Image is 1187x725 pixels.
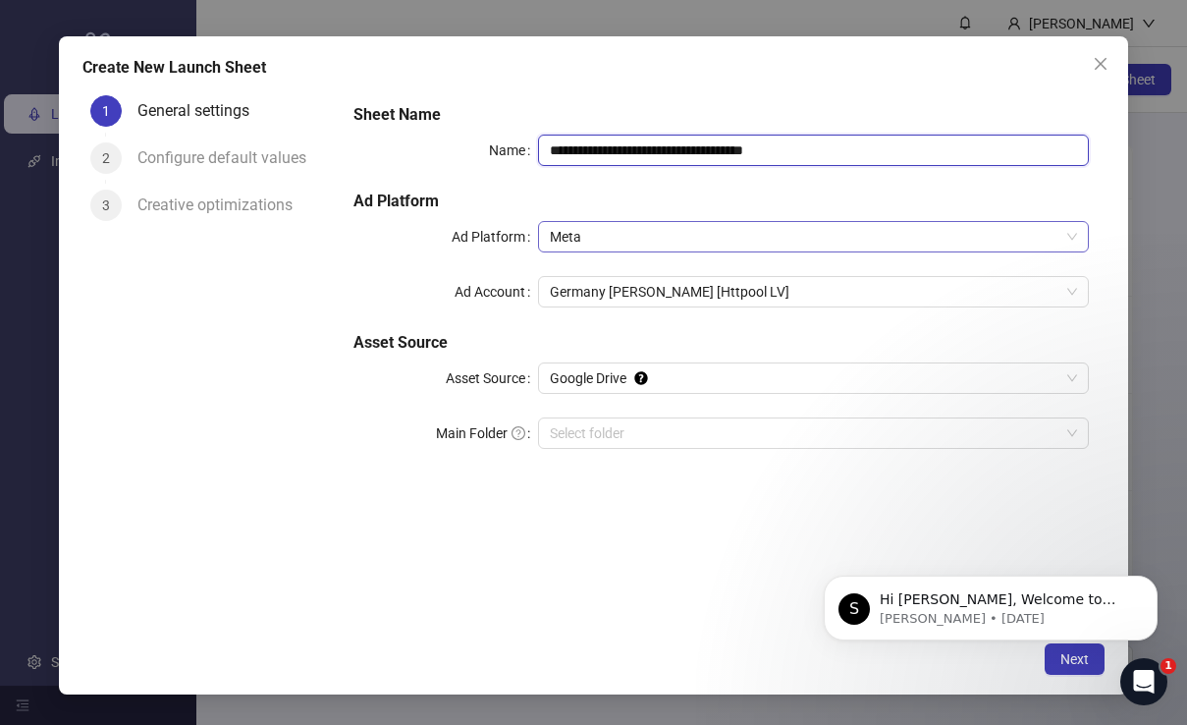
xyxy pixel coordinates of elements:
[82,56,1104,80] div: Create New Launch Sheet
[550,277,1077,307] span: Germany Burga [Httpool LV]
[452,221,538,252] label: Ad Platform
[446,362,538,394] label: Asset Source
[102,103,110,119] span: 1
[353,190,1088,213] h5: Ad Platform
[137,190,308,221] div: Creative optimizations
[102,150,110,166] span: 2
[489,135,538,166] label: Name
[1085,48,1116,80] button: Close
[794,534,1187,672] iframe: Intercom notifications message
[137,95,265,127] div: General settings
[353,103,1088,127] h5: Sheet Name
[137,142,322,174] div: Configure default values
[550,222,1077,251] span: Meta
[455,276,538,307] label: Ad Account
[102,197,110,213] span: 3
[1120,658,1167,705] iframe: Intercom live chat
[538,135,1089,166] input: Name
[512,426,525,440] span: question-circle
[1160,658,1176,674] span: 1
[550,363,1077,393] span: Google Drive
[436,418,538,449] label: Main Folder
[1093,56,1108,72] span: close
[632,369,650,387] div: Tooltip anchor
[353,331,1088,355] h5: Asset Source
